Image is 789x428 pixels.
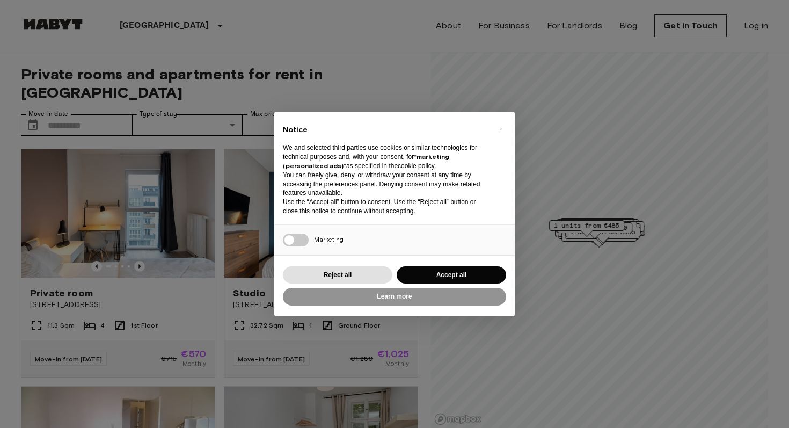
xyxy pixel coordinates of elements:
span: Marketing [314,235,344,243]
button: Close this notice [492,120,509,137]
h2: Notice [283,125,489,135]
button: Accept all [397,266,506,284]
a: cookie policy [398,162,434,170]
button: Learn more [283,288,506,306]
strong: “marketing (personalized ads)” [283,153,449,170]
button: Reject all [283,266,392,284]
span: × [499,122,503,135]
p: You can freely give, deny, or withdraw your consent at any time by accessing the preferences pane... [283,171,489,198]
p: Use the “Accept all” button to consent. Use the “Reject all” button or close this notice to conti... [283,198,489,216]
p: We and selected third parties use cookies or similar technologies for technical purposes and, wit... [283,143,489,170]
